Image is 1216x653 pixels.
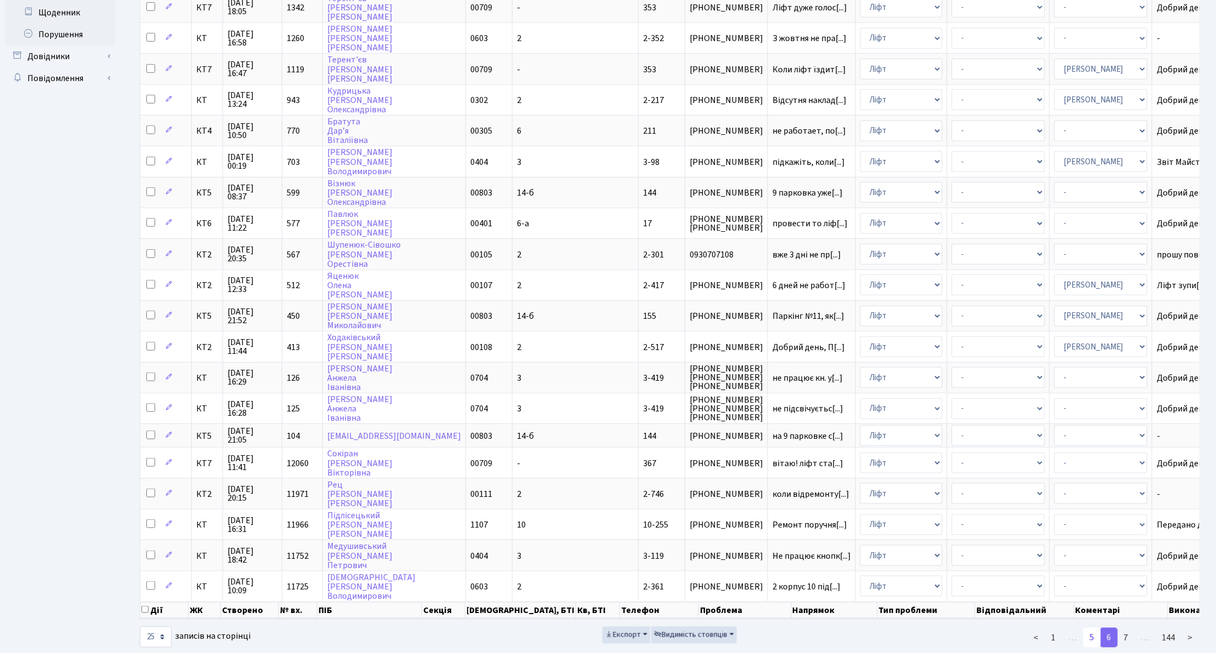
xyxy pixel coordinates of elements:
[5,67,115,89] a: Повідомлення
[228,153,277,170] span: [DATE] 00:19
[643,125,656,137] span: 211
[327,332,393,363] a: Ходаківський[PERSON_NAME][PERSON_NAME]
[287,430,300,442] span: 104
[772,2,847,14] span: Ліфт дуже голос[...]
[517,488,521,500] span: 2
[470,403,488,415] span: 0704
[772,550,851,562] span: Не працює кнопк[...]
[643,187,656,199] span: 144
[196,127,218,135] span: КТ4
[772,372,843,384] span: не працює кн. у[...]
[643,64,656,76] span: 353
[228,184,277,201] span: [DATE] 08:37
[517,403,521,415] span: 3
[287,372,300,384] span: 126
[228,427,277,444] span: [DATE] 21:05
[772,187,843,199] span: 9 парковка уже[...]
[287,249,300,261] span: 567
[327,177,393,208] a: Візнюк[PERSON_NAME]Олександрівна
[772,125,846,137] span: не работает, по[...]
[228,60,277,78] span: [DATE] 16:47
[327,54,393,85] a: Терент'єв[PERSON_NAME][PERSON_NAME]
[228,547,277,564] span: [DATE] 18:42
[470,125,492,137] span: 00305
[470,32,488,44] span: 0603
[772,403,843,415] span: не підсвічуєтьс[...]
[196,158,218,167] span: КТ
[576,602,620,618] th: Кв, БТІ
[690,158,763,167] span: [PHONE_NUMBER]
[228,338,277,356] span: [DATE] 11:44
[228,485,277,502] span: [DATE] 20:15
[287,310,300,322] span: 450
[287,403,300,415] span: 125
[140,627,172,648] select: записів на сторінці
[690,3,763,12] span: [PHONE_NUMBER]
[643,249,664,261] span: 2-301
[690,250,763,259] span: 0930707108
[196,582,218,591] span: КТ
[228,454,277,472] span: [DATE] 11:41
[517,2,520,14] span: -
[228,369,277,386] span: [DATE] 16:29
[643,581,664,593] span: 2-361
[470,488,492,500] span: 00111
[470,217,492,230] span: 00401
[470,581,488,593] span: 0603
[287,457,309,469] span: 12060
[690,215,763,232] span: [PHONE_NUMBER] [PHONE_NUMBER]
[690,396,763,422] span: [PHONE_NUMBER] [PHONE_NUMBER] [PHONE_NUMBER]
[287,156,300,168] span: 703
[690,281,763,290] span: [PHONE_NUMBER]
[517,279,521,291] span: 2
[643,310,656,322] span: 155
[772,581,840,593] span: 2 корпус 10 під[...]
[287,125,300,137] span: 770
[196,552,218,560] span: КТ
[196,312,218,320] span: КТ5
[470,279,492,291] span: 00107
[1100,628,1118,648] a: 6
[470,457,492,469] span: 00709
[690,490,763,499] span: [PHONE_NUMBER]
[140,602,189,618] th: Дії
[327,239,401,270] a: Шупенюк-Сівошко[PERSON_NAME]Орестівна
[603,627,650,644] button: Експорт
[287,187,300,199] span: 599
[287,64,304,76] span: 1119
[643,372,664,384] span: 3-419
[1156,628,1182,648] a: 144
[772,341,845,353] span: Добрий день, П[...]
[287,217,300,230] span: 577
[196,96,218,105] span: КТ
[196,374,218,382] span: КТ
[470,310,492,322] span: 00803
[690,312,763,320] span: [PHONE_NUMBER]
[470,519,488,531] span: 1107
[196,219,218,228] span: КТ6
[643,430,656,442] span: 144
[422,602,466,618] th: Секція
[327,430,461,442] a: [EMAIL_ADDRESS][DOMAIN_NAME]
[470,341,492,353] span: 00108
[327,85,393,116] a: Кудрицька[PERSON_NAME]Олександрівна
[196,343,218,352] span: КТ2
[228,276,277,294] span: [DATE] 12:33
[517,64,520,76] span: -
[196,520,218,529] span: КТ
[196,404,218,413] span: КТ
[287,94,300,106] span: 943
[287,32,304,44] span: 1260
[228,122,277,140] span: [DATE] 10:50
[517,310,534,322] span: 14-б
[228,30,277,47] span: [DATE] 16:58
[690,96,763,105] span: [PHONE_NUMBER]
[792,602,878,618] th: Напрямок
[517,125,521,137] span: 6
[1075,602,1168,618] th: Коментарі
[196,490,218,499] span: КТ2
[620,602,699,618] th: Телефон
[517,519,526,531] span: 10
[1181,628,1200,648] a: >
[189,602,221,618] th: ЖК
